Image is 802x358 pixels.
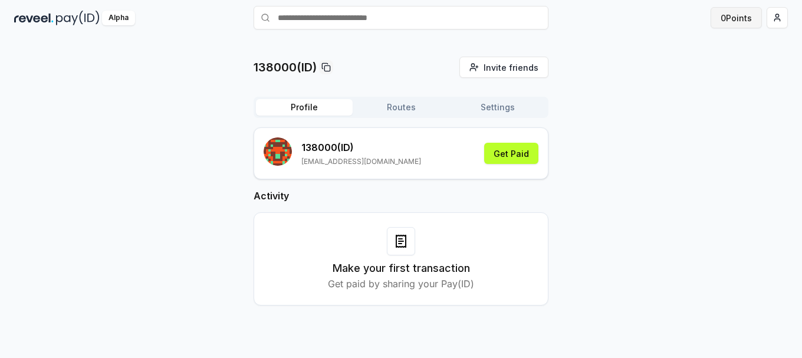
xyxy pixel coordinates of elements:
[333,260,470,277] h3: Make your first transaction
[353,99,449,116] button: Routes
[711,7,762,28] button: 0Points
[256,99,353,116] button: Profile
[484,143,538,164] button: Get Paid
[459,57,548,78] button: Invite friends
[301,140,421,155] p: 138000 (ID)
[102,11,135,25] div: Alpha
[328,277,474,291] p: Get paid by sharing your Pay(ID)
[254,59,317,75] p: 138000(ID)
[56,11,100,25] img: pay_id
[14,11,54,25] img: reveel_dark
[484,61,538,74] span: Invite friends
[449,99,546,116] button: Settings
[301,157,421,166] p: [EMAIL_ADDRESS][DOMAIN_NAME]
[254,189,548,203] h2: Activity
